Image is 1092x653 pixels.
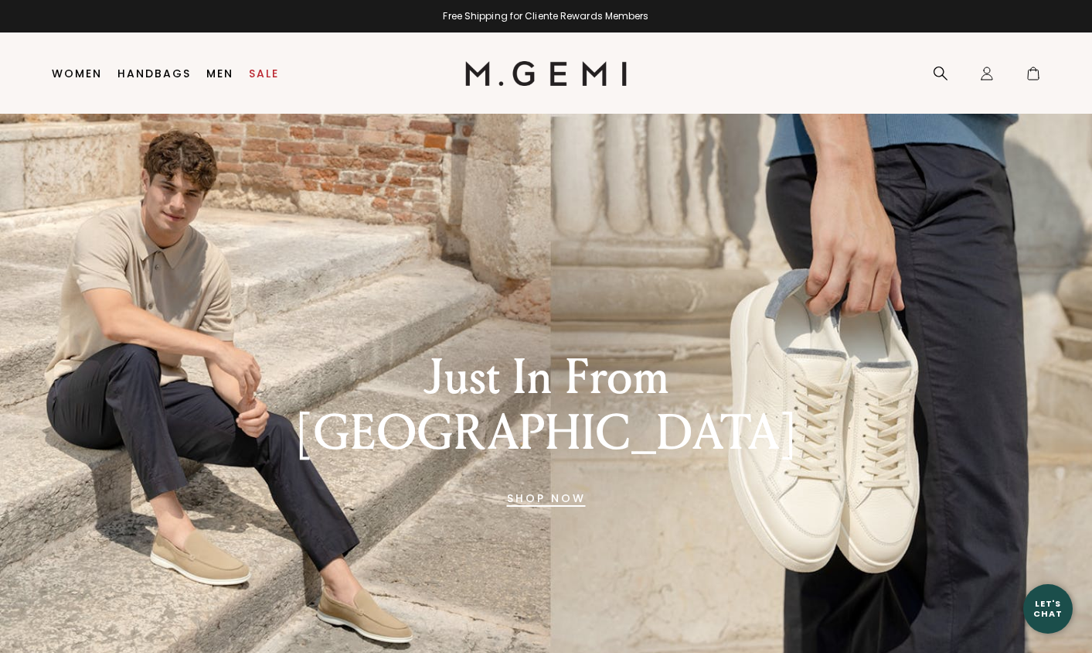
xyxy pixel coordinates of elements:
div: Just In From [GEOGRAPHIC_DATA] [260,350,833,461]
a: Banner primary button [507,480,586,517]
img: M.Gemi [465,61,627,86]
a: Men [206,67,233,80]
a: Handbags [117,67,191,80]
a: Sale [249,67,279,80]
a: Women [52,67,102,80]
div: Let's Chat [1023,599,1073,618]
